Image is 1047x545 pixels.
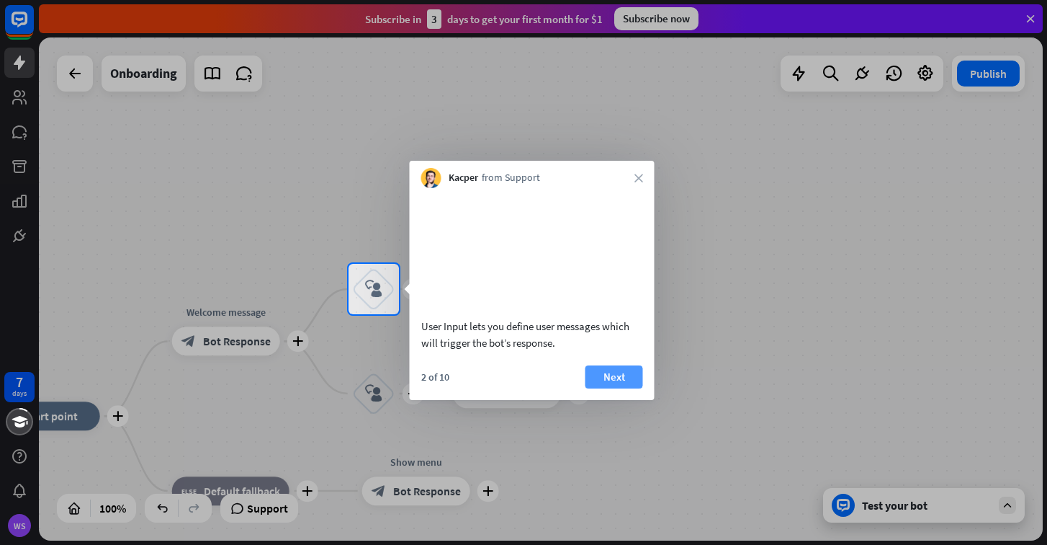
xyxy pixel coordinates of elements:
button: Open LiveChat chat widget [12,6,55,49]
button: Next [585,365,643,389]
span: Kacper [449,171,478,185]
span: from Support [482,171,540,185]
div: User Input lets you define user messages which will trigger the bot’s response. [421,318,643,351]
div: 2 of 10 [421,371,449,384]
i: block_user_input [365,280,382,298]
i: close [634,174,643,182]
